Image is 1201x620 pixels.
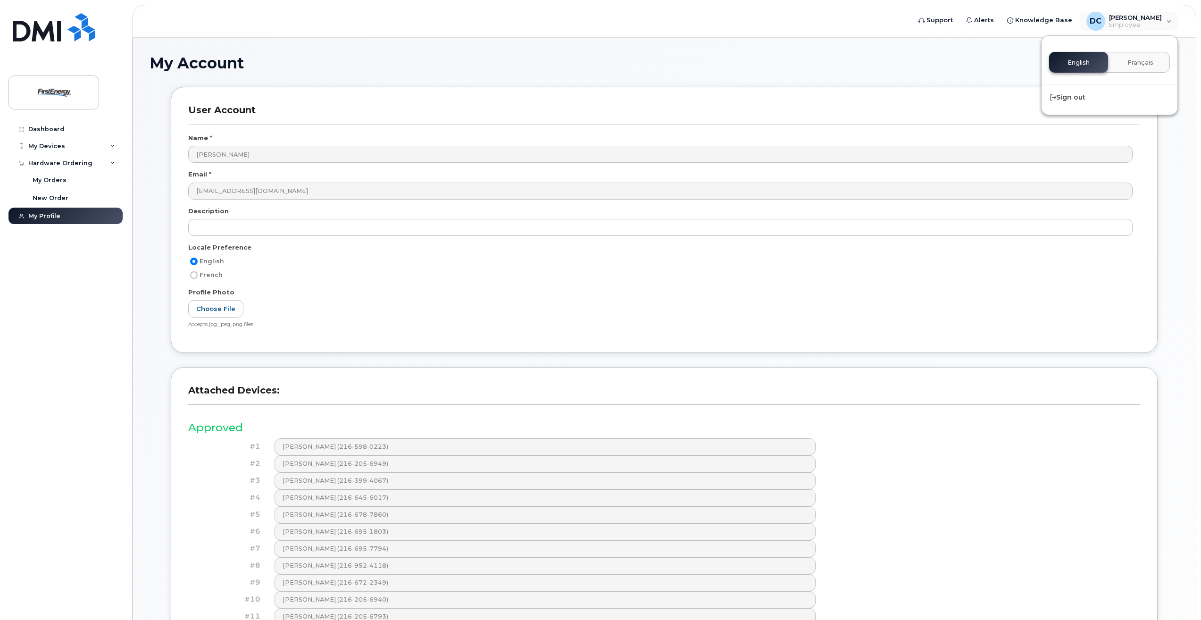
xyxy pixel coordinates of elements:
label: Profile Photo [188,288,234,297]
iframe: Messenger Launcher [1160,579,1194,613]
h3: Approved [188,422,1140,434]
label: Description [188,207,229,216]
span: French [200,271,223,278]
h4: #3 [195,477,260,485]
div: Accepts jpg, jpeg, png files [188,321,1133,328]
input: French [190,271,198,279]
span: Français [1127,59,1153,67]
span: English [200,258,224,265]
h3: Attached Devices: [188,385,1140,405]
div: Sign out [1042,89,1177,106]
h4: #8 [195,561,260,570]
h4: #9 [195,578,260,586]
h3: User Account [188,104,1140,125]
label: Locale Preference [188,243,251,252]
label: Name * [188,134,212,142]
h4: #7 [195,545,260,553]
input: English [190,258,198,265]
label: Email * [188,170,211,179]
h4: #1 [195,443,260,451]
h4: #10 [195,595,260,603]
label: Choose File [188,300,243,318]
h4: #5 [195,511,260,519]
h4: #6 [195,528,260,536]
h1: My Account [150,55,1179,71]
h4: #4 [195,494,260,502]
h4: #2 [195,460,260,468]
